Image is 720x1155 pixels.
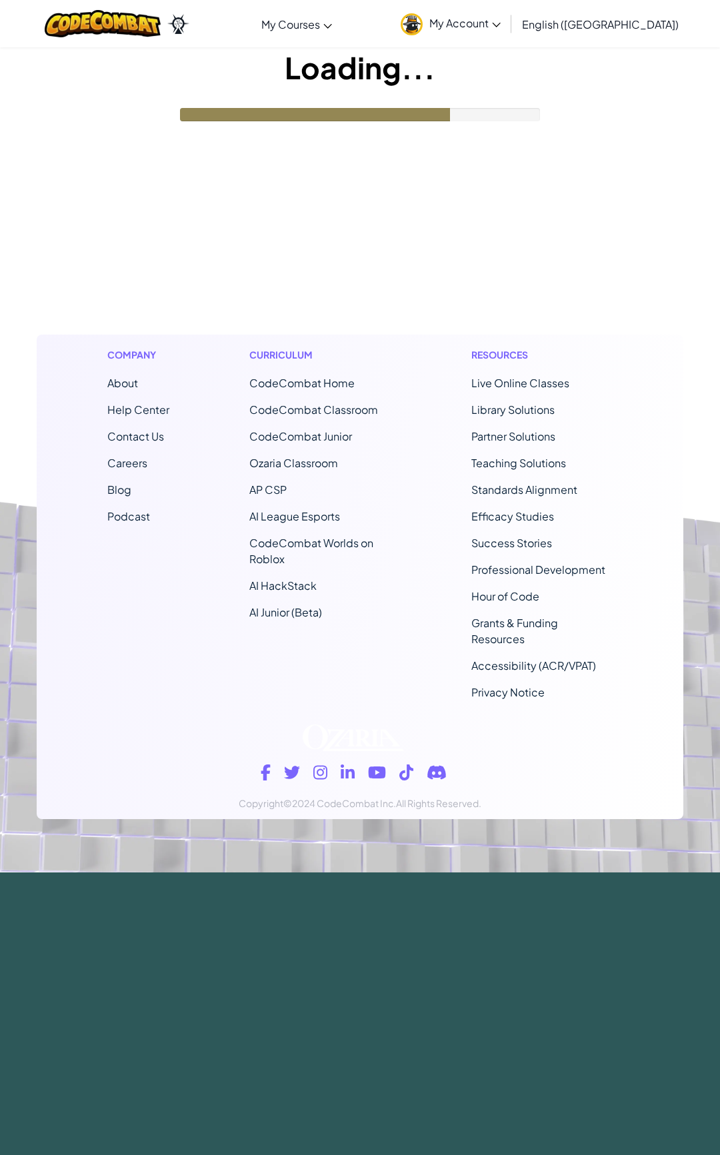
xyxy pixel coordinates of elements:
span: English ([GEOGRAPHIC_DATA]) [522,17,679,31]
a: Podcast [107,509,150,523]
span: CodeCombat Home [249,376,355,390]
img: CodeCombat logo [45,10,161,37]
a: Partner Solutions [471,429,555,443]
a: Accessibility (ACR/VPAT) [471,658,596,672]
a: AI League Esports [249,509,340,523]
h1: Resources [471,348,613,362]
a: Library Solutions [471,403,555,417]
h1: Curriculum [249,348,391,362]
a: Privacy Notice [471,685,545,699]
a: AP CSP [249,483,287,497]
h1: Company [107,348,169,362]
a: Help Center [107,403,169,417]
img: Ozaria logo [303,724,403,751]
img: Ozaria [167,14,189,34]
a: CodeCombat Worlds on Roblox [249,536,373,566]
a: About [107,376,138,390]
a: My Account [394,3,507,45]
a: Careers [107,456,147,470]
a: CodeCombat Classroom [249,403,378,417]
a: English ([GEOGRAPHIC_DATA]) [515,6,685,42]
a: My Courses [255,6,339,42]
a: Efficacy Studies [471,509,554,523]
a: Blog [107,483,131,497]
span: My Courses [261,17,320,31]
a: Live Online Classes [471,376,569,390]
a: Hour of Code [471,589,539,603]
a: AI Junior (Beta) [249,605,322,619]
span: All Rights Reserved. [396,797,481,809]
a: Ozaria Classroom [249,456,338,470]
a: Grants & Funding Resources [471,616,558,646]
a: CodeCombat Junior [249,429,352,443]
a: Professional Development [471,563,605,577]
a: Teaching Solutions [471,456,566,470]
span: Contact Us [107,429,164,443]
span: My Account [429,16,501,30]
span: Copyright [239,797,283,809]
span: ©2024 CodeCombat Inc. [283,797,396,809]
a: Success Stories [471,536,552,550]
a: Standards Alignment [471,483,577,497]
a: AI HackStack [249,578,317,592]
img: avatar [401,13,423,35]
